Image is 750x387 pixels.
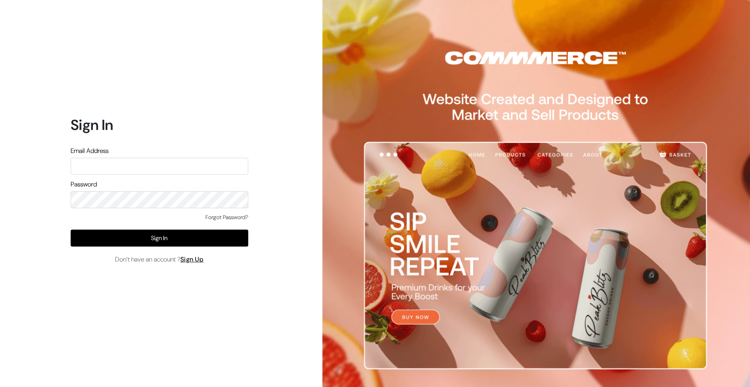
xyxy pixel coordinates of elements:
a: Sign Up [180,255,204,264]
label: Email Address [71,146,109,156]
button: Sign In [71,230,248,247]
a: Forgot Password? [205,213,248,222]
span: Don’t have an account ? [115,255,204,264]
label: Password [71,180,97,189]
h1: Sign In [71,116,248,134]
